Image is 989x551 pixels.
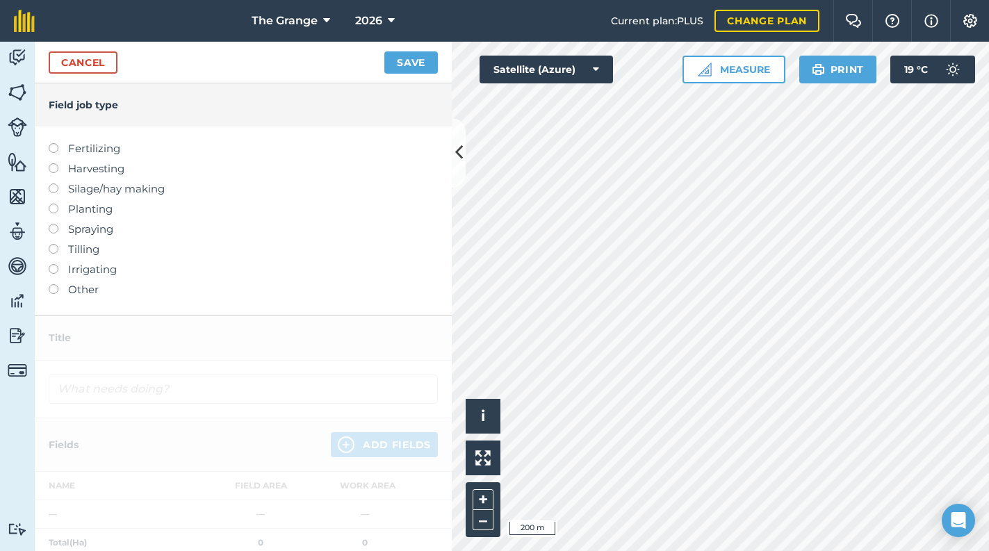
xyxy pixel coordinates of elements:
h4: Field job type [49,97,438,113]
span: i [481,407,485,425]
img: svg+xml;base64,PD94bWwgdmVyc2lvbj0iMS4wIiBlbmNvZGluZz0idXRmLTgiPz4KPCEtLSBHZW5lcmF0b3I6IEFkb2JlIE... [8,256,27,277]
span: Current plan : PLUS [611,13,703,28]
img: Two speech bubbles overlapping with the left bubble in the forefront [845,14,862,28]
img: svg+xml;base64,PD94bWwgdmVyc2lvbj0iMS4wIiBlbmNvZGluZz0idXRmLTgiPz4KPCEtLSBHZW5lcmF0b3I6IEFkb2JlIE... [8,325,27,346]
button: 19 °C [890,56,975,83]
button: Save [384,51,438,74]
button: Print [799,56,877,83]
span: 2026 [355,13,382,29]
span: 19 ° C [904,56,928,83]
img: svg+xml;base64,PHN2ZyB4bWxucz0iaHR0cDovL3d3dy53My5vcmcvMjAwMC9zdmciIHdpZHRoPSI1NiIgaGVpZ2h0PSI2MC... [8,151,27,172]
label: Other [49,281,438,298]
img: A cog icon [962,14,979,28]
label: Planting [49,201,438,217]
a: Cancel [49,51,117,74]
div: Open Intercom Messenger [942,504,975,537]
img: svg+xml;base64,PHN2ZyB4bWxucz0iaHR0cDovL3d3dy53My5vcmcvMjAwMC9zdmciIHdpZHRoPSI1NiIgaGVpZ2h0PSI2MC... [8,186,27,207]
button: – [473,510,493,530]
img: svg+xml;base64,PD94bWwgdmVyc2lvbj0iMS4wIiBlbmNvZGluZz0idXRmLTgiPz4KPCEtLSBHZW5lcmF0b3I6IEFkb2JlIE... [8,361,27,380]
button: Measure [683,56,785,83]
label: Fertilizing [49,140,438,157]
img: svg+xml;base64,PHN2ZyB4bWxucz0iaHR0cDovL3d3dy53My5vcmcvMjAwMC9zdmciIHdpZHRoPSI1NiIgaGVpZ2h0PSI2MC... [8,82,27,103]
img: svg+xml;base64,PD94bWwgdmVyc2lvbj0iMS4wIiBlbmNvZGluZz0idXRmLTgiPz4KPCEtLSBHZW5lcmF0b3I6IEFkb2JlIE... [8,523,27,536]
img: svg+xml;base64,PD94bWwgdmVyc2lvbj0iMS4wIiBlbmNvZGluZz0idXRmLTgiPz4KPCEtLSBHZW5lcmF0b3I6IEFkb2JlIE... [8,47,27,68]
img: svg+xml;base64,PD94bWwgdmVyc2lvbj0iMS4wIiBlbmNvZGluZz0idXRmLTgiPz4KPCEtLSBHZW5lcmF0b3I6IEFkb2JlIE... [8,117,27,137]
label: Irrigating [49,261,438,278]
img: svg+xml;base64,PD94bWwgdmVyc2lvbj0iMS4wIiBlbmNvZGluZz0idXRmLTgiPz4KPCEtLSBHZW5lcmF0b3I6IEFkb2JlIE... [8,221,27,242]
img: svg+xml;base64,PD94bWwgdmVyc2lvbj0iMS4wIiBlbmNvZGluZz0idXRmLTgiPz4KPCEtLSBHZW5lcmF0b3I6IEFkb2JlIE... [939,56,967,83]
img: fieldmargin Logo [14,10,35,32]
img: A question mark icon [884,14,901,28]
button: Satellite (Azure) [480,56,613,83]
img: svg+xml;base64,PHN2ZyB4bWxucz0iaHR0cDovL3d3dy53My5vcmcvMjAwMC9zdmciIHdpZHRoPSIxNyIgaGVpZ2h0PSIxNy... [924,13,938,29]
img: svg+xml;base64,PHN2ZyB4bWxucz0iaHR0cDovL3d3dy53My5vcmcvMjAwMC9zdmciIHdpZHRoPSIxOSIgaGVpZ2h0PSIyNC... [812,61,825,78]
label: Harvesting [49,161,438,177]
img: Four arrows, one pointing top left, one top right, one bottom right and the last bottom left [475,450,491,466]
label: Tilling [49,241,438,258]
a: Change plan [714,10,819,32]
button: i [466,399,500,434]
img: Ruler icon [698,63,712,76]
span: The Grange [252,13,318,29]
img: svg+xml;base64,PD94bWwgdmVyc2lvbj0iMS4wIiBlbmNvZGluZz0idXRmLTgiPz4KPCEtLSBHZW5lcmF0b3I6IEFkb2JlIE... [8,290,27,311]
label: Silage/hay making [49,181,438,197]
button: + [473,489,493,510]
label: Spraying [49,221,438,238]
